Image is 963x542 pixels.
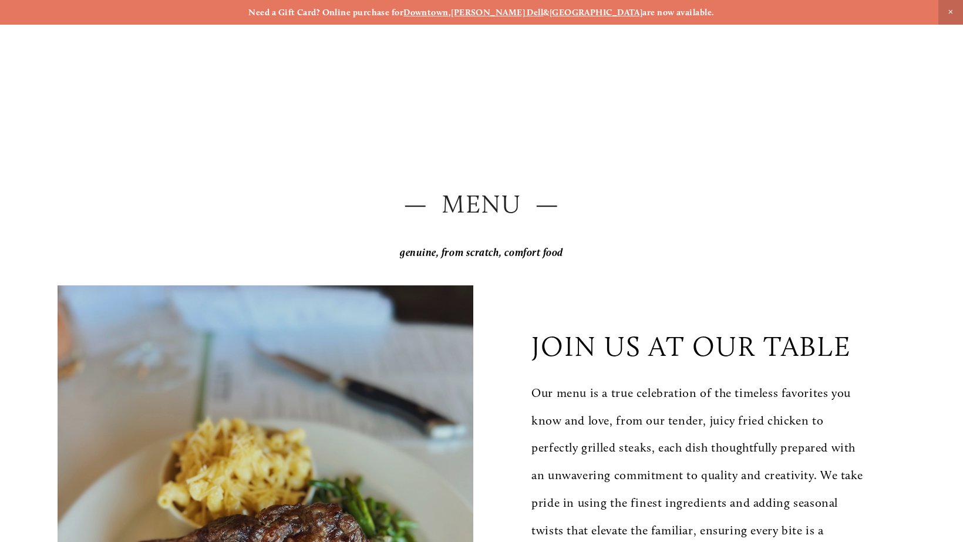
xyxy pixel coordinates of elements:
[400,246,563,259] em: genuine, from scratch, comfort food
[531,330,851,363] p: join us at our table
[403,7,449,18] a: Downtown
[550,7,643,18] a: [GEOGRAPHIC_DATA]
[58,186,905,222] h2: — Menu —
[451,7,543,18] a: [PERSON_NAME] Dell
[248,7,403,18] strong: Need a Gift Card? Online purchase for
[543,7,549,18] strong: &
[642,7,714,18] strong: are now available.
[449,7,451,18] strong: ,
